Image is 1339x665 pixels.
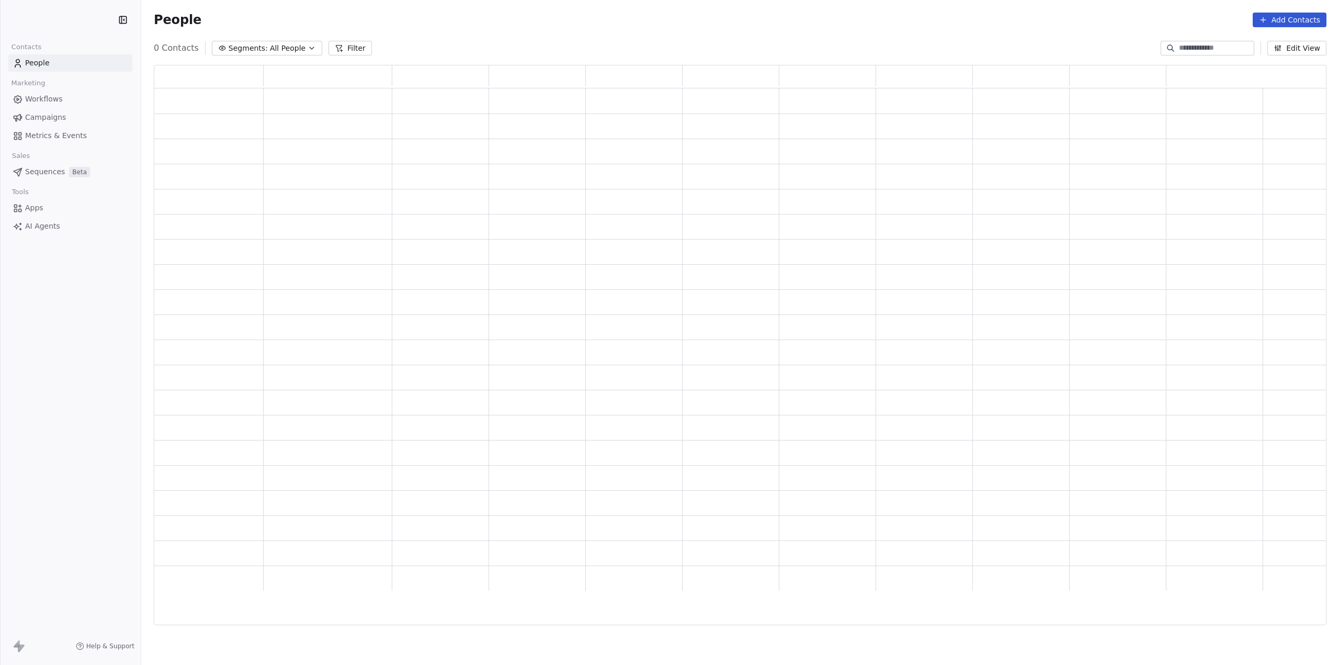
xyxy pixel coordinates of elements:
span: Segments: [229,43,268,54]
a: AI Agents [8,218,132,235]
span: People [25,58,50,69]
a: Help & Support [76,642,134,650]
span: Sequences [25,166,65,177]
span: People [154,12,201,28]
span: Marketing [7,75,50,91]
a: Apps [8,199,132,217]
a: Workflows [8,91,132,108]
span: Contacts [7,39,46,55]
span: Apps [25,202,43,213]
span: Campaigns [25,112,66,123]
span: 0 Contacts [154,42,199,54]
span: All People [270,43,305,54]
span: Sales [7,148,35,164]
button: Edit View [1267,41,1326,55]
span: AI Agents [25,221,60,232]
span: Help & Support [86,642,134,650]
span: Beta [69,167,90,177]
a: Metrics & Events [8,127,132,144]
a: Campaigns [8,109,132,126]
span: Workflows [25,94,63,105]
div: grid [154,88,1327,626]
button: Filter [328,41,372,55]
a: People [8,54,132,72]
button: Add Contacts [1253,13,1326,27]
span: Tools [7,184,33,200]
a: SequencesBeta [8,163,132,181]
span: Metrics & Events [25,130,87,141]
